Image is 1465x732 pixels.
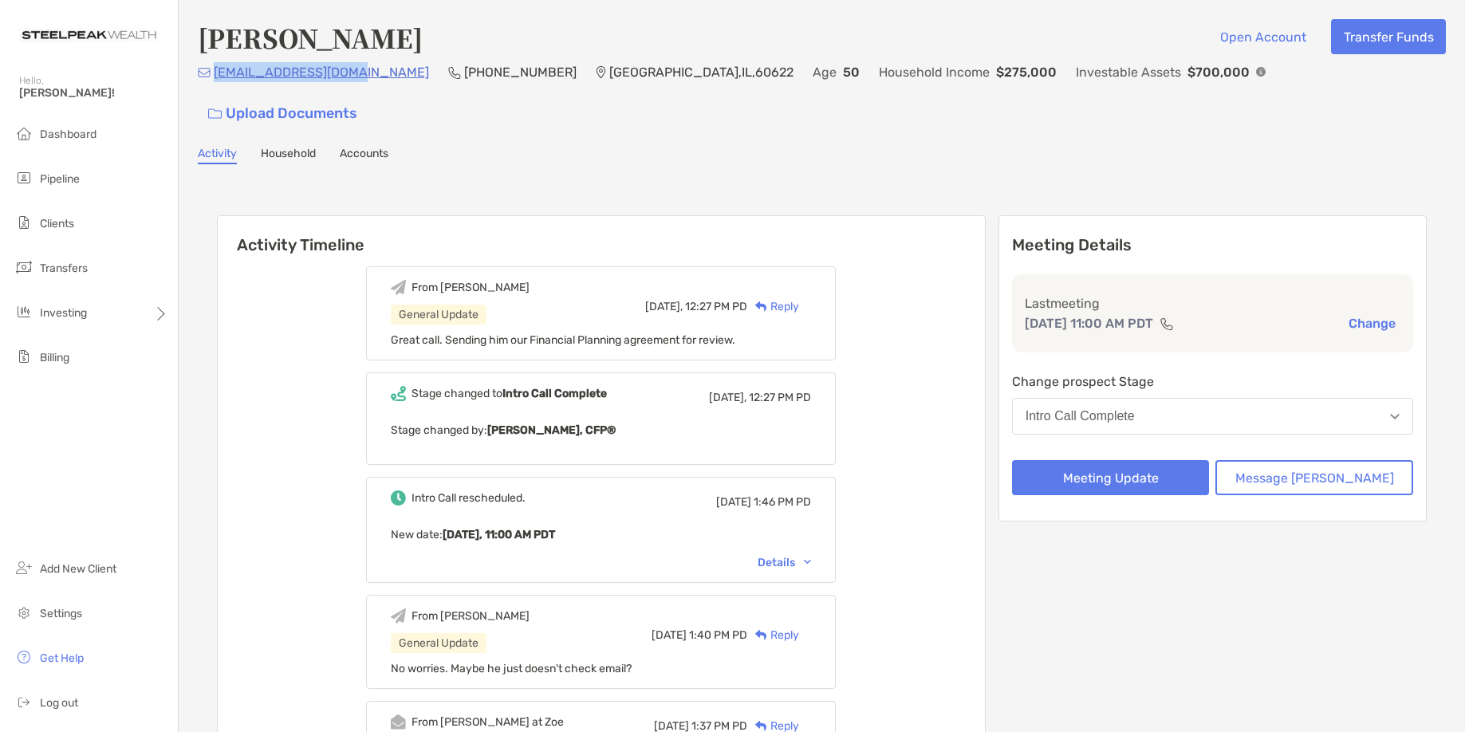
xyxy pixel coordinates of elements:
div: Intro Call Complete [1026,409,1135,423]
img: Phone Icon [448,66,461,79]
span: [PERSON_NAME]! [19,86,168,100]
img: Chevron icon [804,560,811,565]
div: General Update [391,633,486,653]
img: settings icon [14,603,33,622]
p: 50 [843,62,860,82]
img: Event icon [391,490,406,506]
a: Activity [198,147,237,164]
img: add_new_client icon [14,558,33,577]
b: Intro Call Complete [502,387,607,400]
img: communication type [1160,317,1174,330]
img: Reply icon [755,301,767,312]
img: Event icon [391,714,406,730]
span: [DATE] [652,628,687,642]
img: Zoe Logo [19,6,159,64]
p: Stage changed by: [391,420,811,440]
div: From [PERSON_NAME] [412,281,530,294]
img: pipeline icon [14,168,33,187]
button: Change [1344,315,1400,332]
b: [PERSON_NAME], CFP® [487,423,616,437]
img: billing icon [14,347,33,366]
div: Details [758,556,811,569]
a: Accounts [340,147,388,164]
span: Investing [40,306,87,320]
span: Transfers [40,262,88,275]
div: From [PERSON_NAME] [412,609,530,623]
p: Age [813,62,837,82]
span: Settings [40,607,82,620]
img: dashboard icon [14,124,33,143]
span: Clients [40,217,74,230]
div: Stage changed to [412,387,607,400]
div: From [PERSON_NAME] at Zoe [412,715,564,729]
span: Get Help [40,651,84,665]
b: [DATE], 11:00 AM PDT [443,528,555,541]
span: No worries. Maybe he just doesn't check email? [391,662,632,675]
button: Message [PERSON_NAME] [1215,460,1413,495]
div: Reply [747,298,799,315]
p: [GEOGRAPHIC_DATA] , IL , 60622 [609,62,794,82]
p: Meeting Details [1012,235,1413,255]
img: Event icon [391,386,406,401]
img: Event icon [391,608,406,624]
img: investing icon [14,302,33,321]
img: button icon [208,108,222,120]
span: Add New Client [40,562,116,576]
button: Open Account [1207,19,1318,54]
div: Reply [747,627,799,643]
span: Dashboard [40,128,96,141]
span: [DATE], [645,300,683,313]
h4: [PERSON_NAME] [198,19,423,56]
p: [DATE] 11:00 AM PDT [1025,313,1153,333]
p: [EMAIL_ADDRESS][DOMAIN_NAME] [214,62,429,82]
a: Upload Documents [198,96,368,131]
p: New date : [391,525,811,545]
p: Change prospect Stage [1012,372,1413,392]
span: Billing [40,351,69,364]
img: Email Icon [198,68,211,77]
p: Household Income [879,62,990,82]
span: Great call. Sending him our Financial Planning agreement for review. [391,333,735,347]
p: [PHONE_NUMBER] [464,62,577,82]
span: 12:27 PM PD [749,391,811,404]
a: Household [261,147,316,164]
button: Meeting Update [1012,460,1210,495]
button: Transfer Funds [1331,19,1446,54]
span: [DATE] [716,495,751,509]
img: transfers icon [14,258,33,277]
div: General Update [391,305,486,325]
img: clients icon [14,213,33,232]
span: 1:40 PM PD [689,628,747,642]
h6: Activity Timeline [218,216,985,254]
img: get-help icon [14,647,33,667]
span: [DATE], [709,391,746,404]
span: 1:46 PM PD [754,495,811,509]
p: Last meeting [1025,293,1400,313]
span: 12:27 PM PD [685,300,747,313]
div: Intro Call rescheduled. [412,491,526,505]
img: logout icon [14,692,33,711]
img: Info Icon [1256,67,1266,77]
img: Event icon [391,280,406,295]
span: Pipeline [40,172,80,186]
p: Investable Assets [1076,62,1181,82]
button: Intro Call Complete [1012,398,1413,435]
img: Reply icon [755,721,767,731]
p: $275,000 [996,62,1057,82]
img: Reply icon [755,630,767,640]
span: Log out [40,696,78,710]
p: $700,000 [1187,62,1250,82]
img: Location Icon [596,66,606,79]
img: Open dropdown arrow [1390,414,1400,419]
